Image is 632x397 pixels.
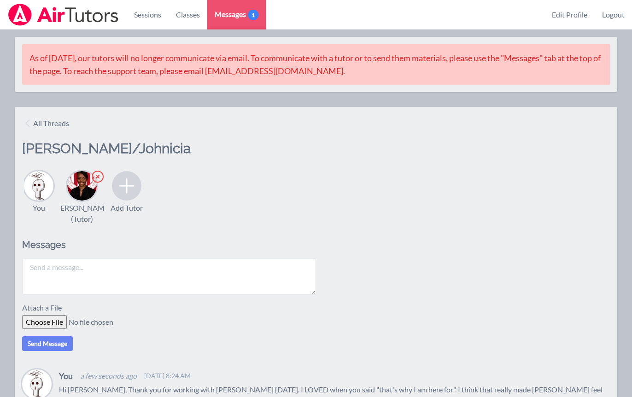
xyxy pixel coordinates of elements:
span: a few seconds ago [80,370,137,381]
img: Johnicia Haynes [67,171,97,201]
a: All Threads [22,114,73,132]
div: Add Tutor [111,202,143,213]
span: Messages [215,9,258,20]
div: As of [DATE], our tutors will no longer communicate via email. To communicate with a tutor or to ... [22,44,610,85]
div: You [33,202,45,213]
span: 1 [248,10,258,20]
h2: Messages [22,239,316,251]
div: [PERSON_NAME] (Tutor) [53,202,111,224]
h4: You [59,369,73,382]
button: Send Message [22,336,73,351]
span: All Threads [33,118,69,129]
h2: [PERSON_NAME]/Johnicia [22,140,316,169]
img: Joyce Law [24,171,53,201]
label: Attach a File [22,302,67,315]
span: [DATE] 8:24 AM [144,371,191,380]
img: Airtutors Logo [7,4,119,26]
